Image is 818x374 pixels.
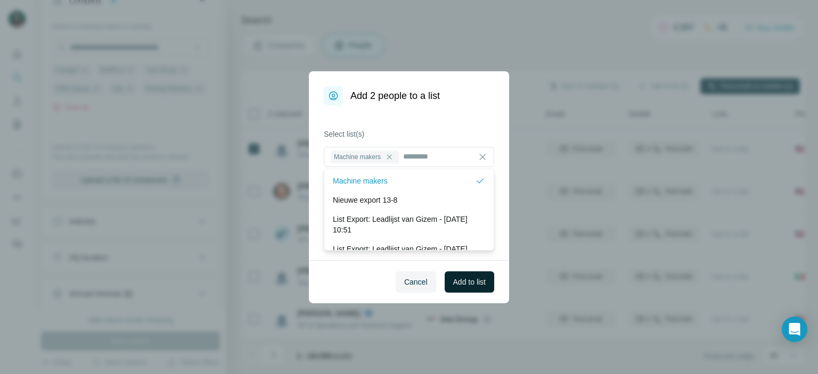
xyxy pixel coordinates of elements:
[333,214,485,235] p: List Export: Leadlijst van Gizem - [DATE] 10:51
[333,195,397,205] p: Nieuwe export 13-8
[350,88,440,103] h1: Add 2 people to a list
[333,244,485,265] p: List Export: Leadlijst van Gizem - [DATE] 10:50
[782,317,807,342] div: Open Intercom Messenger
[324,129,494,139] label: Select list(s)
[396,271,436,293] button: Cancel
[331,151,399,163] div: Machine makers
[404,277,428,287] span: Cancel
[453,277,486,287] span: Add to list
[333,176,388,186] p: Machine makers
[445,271,494,293] button: Add to list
